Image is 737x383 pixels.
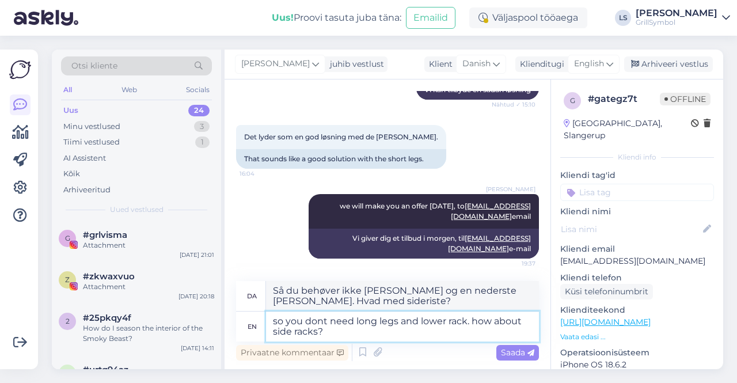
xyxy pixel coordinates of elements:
[560,284,653,299] div: Küsi telefoninumbrit
[560,152,714,162] div: Kliendi info
[424,58,453,70] div: Klient
[63,168,80,180] div: Kõik
[83,240,214,251] div: Attachment
[83,271,135,282] span: #zkwaxvuo
[560,206,714,218] p: Kliendi nimi
[63,105,78,116] div: Uus
[486,185,535,194] span: [PERSON_NAME]
[180,251,214,259] div: [DATE] 21:01
[83,282,214,292] div: Attachment
[624,56,713,72] div: Arhiveeri vestlus
[451,202,531,221] a: [EMAIL_ADDRESS][DOMAIN_NAME]
[309,229,539,259] div: Vi giver dig et tilbud i morgen, til e-mail
[636,9,717,18] div: [PERSON_NAME]
[560,359,714,371] p: iPhone OS 18.6.2
[248,317,257,336] div: en
[236,345,348,361] div: Privaatne kommentaar
[119,82,139,97] div: Web
[110,204,164,215] span: Uued vestlused
[61,82,74,97] div: All
[560,347,714,359] p: Operatsioonisüsteem
[515,58,564,70] div: Klienditugi
[194,121,210,132] div: 3
[469,7,587,28] div: Väljaspool tööaega
[247,286,257,306] div: da
[560,317,651,327] a: [URL][DOMAIN_NAME]
[266,312,539,342] textarea: so you dont need long legs and lower rack. how about side racks?
[63,184,111,196] div: Arhiveeritud
[244,132,438,141] span: Det lyder som en god løsning med de [PERSON_NAME].
[560,184,714,201] input: Lisa tag
[241,58,310,70] span: [PERSON_NAME]
[83,313,131,323] span: #25pkqy4f
[501,347,534,358] span: Saada
[83,365,128,375] span: #urtg94az
[574,58,604,70] span: English
[615,10,631,26] div: LS
[181,344,214,352] div: [DATE] 14:11
[660,93,711,105] span: Offline
[266,281,539,311] textarea: Så du behøver ikke [PERSON_NAME] og en nederste [PERSON_NAME]. Hvad med sideriste?
[83,323,214,344] div: How do I season the interior of the Smoky Beast?
[492,259,535,268] span: 19:37
[178,292,214,301] div: [DATE] 20:18
[9,59,31,81] img: Askly Logo
[560,169,714,181] p: Kliendi tag'id
[83,230,127,240] span: #grlvisma
[240,169,283,178] span: 16:04
[448,234,531,253] a: [EMAIL_ADDRESS][DOMAIN_NAME]
[462,58,491,70] span: Danish
[71,60,117,72] span: Otsi kliente
[561,223,701,236] input: Lisa nimi
[195,136,210,148] div: 1
[63,136,120,148] div: Tiimi vestlused
[636,18,717,27] div: GrillSymbol
[236,149,446,169] div: That sounds like a good solution with the short legs.
[65,234,70,242] span: g
[64,369,70,377] span: u
[636,9,730,27] a: [PERSON_NAME]GrillSymbol
[492,100,535,109] span: Nähtud ✓ 15:10
[184,82,212,97] div: Socials
[560,255,714,267] p: [EMAIL_ADDRESS][DOMAIN_NAME]
[188,105,210,116] div: 24
[588,92,660,106] div: # gategz7t
[570,96,575,105] span: g
[564,117,691,142] div: [GEOGRAPHIC_DATA], Slangerup
[560,243,714,255] p: Kliendi email
[406,7,455,29] button: Emailid
[272,11,401,25] div: Proovi tasuta juba täna:
[65,275,70,284] span: z
[560,272,714,284] p: Kliendi telefon
[272,12,294,23] b: Uus!
[560,304,714,316] p: Klienditeekond
[63,153,106,164] div: AI Assistent
[63,121,120,132] div: Minu vestlused
[560,332,714,342] p: Vaata edasi ...
[340,202,531,221] span: we will make you an offer [DATE], to email
[325,58,384,70] div: juhib vestlust
[66,317,70,325] span: 2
